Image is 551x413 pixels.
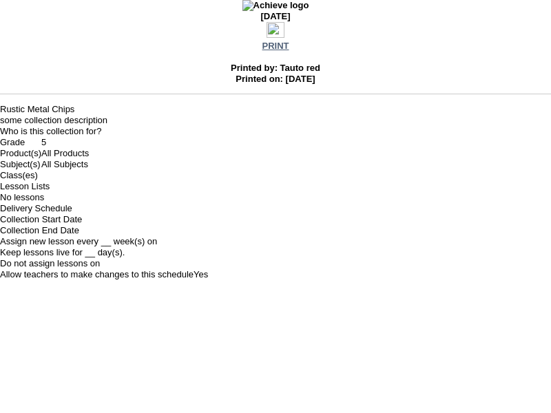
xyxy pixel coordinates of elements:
[41,159,89,170] td: All Subjects
[41,137,89,148] td: 5
[262,41,289,51] a: PRINT
[194,269,208,280] td: Yes
[41,148,89,159] td: All Products
[267,22,284,38] img: print.gif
